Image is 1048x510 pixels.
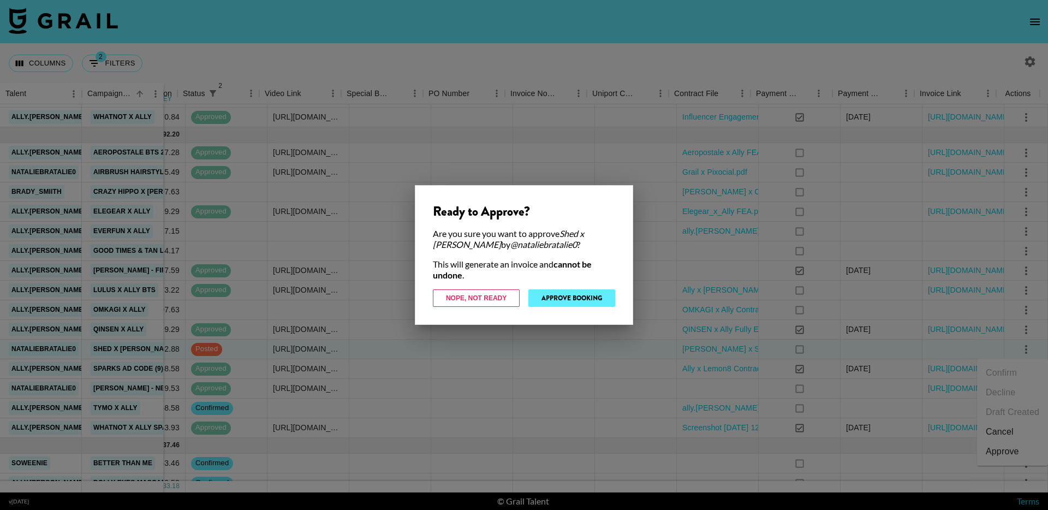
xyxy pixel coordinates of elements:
button: Approve Booking [528,289,615,307]
button: Nope, Not Ready [433,289,520,307]
em: @ nataliebratalie0 [510,239,577,250]
em: Shed x [PERSON_NAME] [433,228,584,250]
div: Are you sure you want to approve by ? [433,228,615,250]
strong: cannot be undone [433,259,592,280]
div: Ready to Approve? [433,203,615,220]
div: This will generate an invoice and . [433,259,615,281]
